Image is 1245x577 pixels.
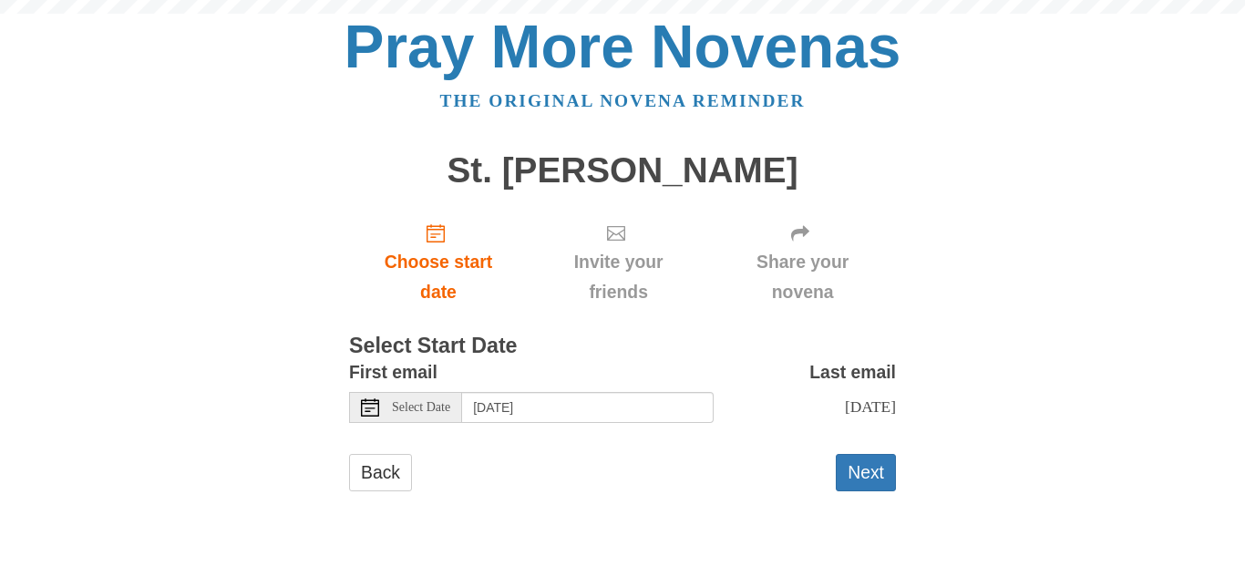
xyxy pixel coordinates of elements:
[367,247,509,307] span: Choose start date
[392,401,450,414] span: Select Date
[546,247,691,307] span: Invite your friends
[809,357,896,387] label: Last email
[836,454,896,491] button: Next
[345,13,901,80] a: Pray More Novenas
[709,208,896,316] div: Click "Next" to confirm your start date first.
[349,208,528,316] a: Choose start date
[845,397,896,416] span: [DATE]
[349,151,896,191] h1: St. [PERSON_NAME]
[349,454,412,491] a: Back
[440,91,806,110] a: The original novena reminder
[528,208,709,316] div: Click "Next" to confirm your start date first.
[349,357,437,387] label: First email
[727,247,878,307] span: Share your novena
[349,335,896,358] h3: Select Start Date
